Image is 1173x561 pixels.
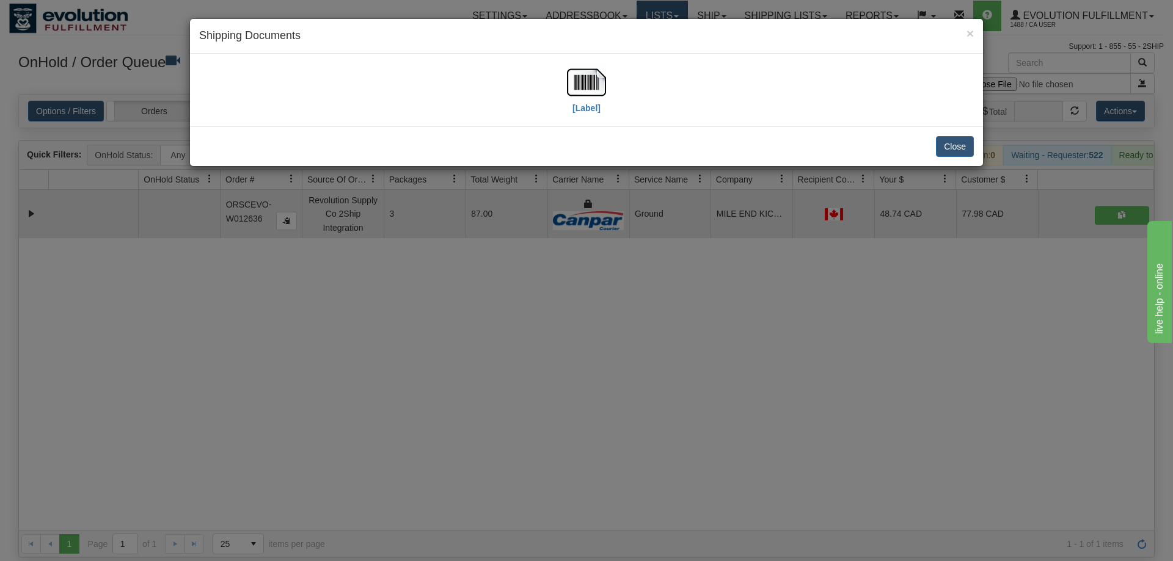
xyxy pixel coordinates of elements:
[967,27,974,40] button: Close
[572,102,601,114] label: [Label]
[936,136,974,157] button: Close
[567,63,606,102] img: barcode.jpg
[199,28,974,44] h4: Shipping Documents
[1145,218,1172,342] iframe: chat widget
[9,7,113,22] div: live help - online
[967,26,974,40] span: ×
[567,76,606,112] a: [Label]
